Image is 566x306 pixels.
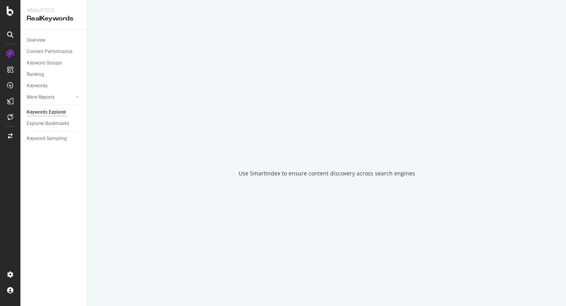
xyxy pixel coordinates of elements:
a: Keywords [27,82,81,90]
div: Explorer Bookmarks [27,120,69,128]
div: Overview [27,36,46,44]
div: Keywords [27,82,48,90]
a: Keywords Explorer [27,108,81,116]
a: Keyword Groups [27,59,81,67]
div: Keyword Sampling [27,135,67,143]
div: animation [298,129,355,157]
div: Use SmartIndex to ensure content discovery across search engines [239,170,415,177]
div: RealKeywords [27,14,81,23]
a: More Reports [27,93,74,101]
a: Content Performance [27,48,81,56]
div: More Reports [27,93,55,101]
div: Keywords Explorer [27,108,66,116]
div: Keyword Groups [27,59,62,67]
div: Analytics [27,6,81,14]
div: Ranking [27,70,44,79]
a: Explorer Bookmarks [27,120,81,128]
a: Overview [27,36,81,44]
a: Keyword Sampling [27,135,81,143]
div: Content Performance [27,48,72,56]
a: Ranking [27,70,81,79]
